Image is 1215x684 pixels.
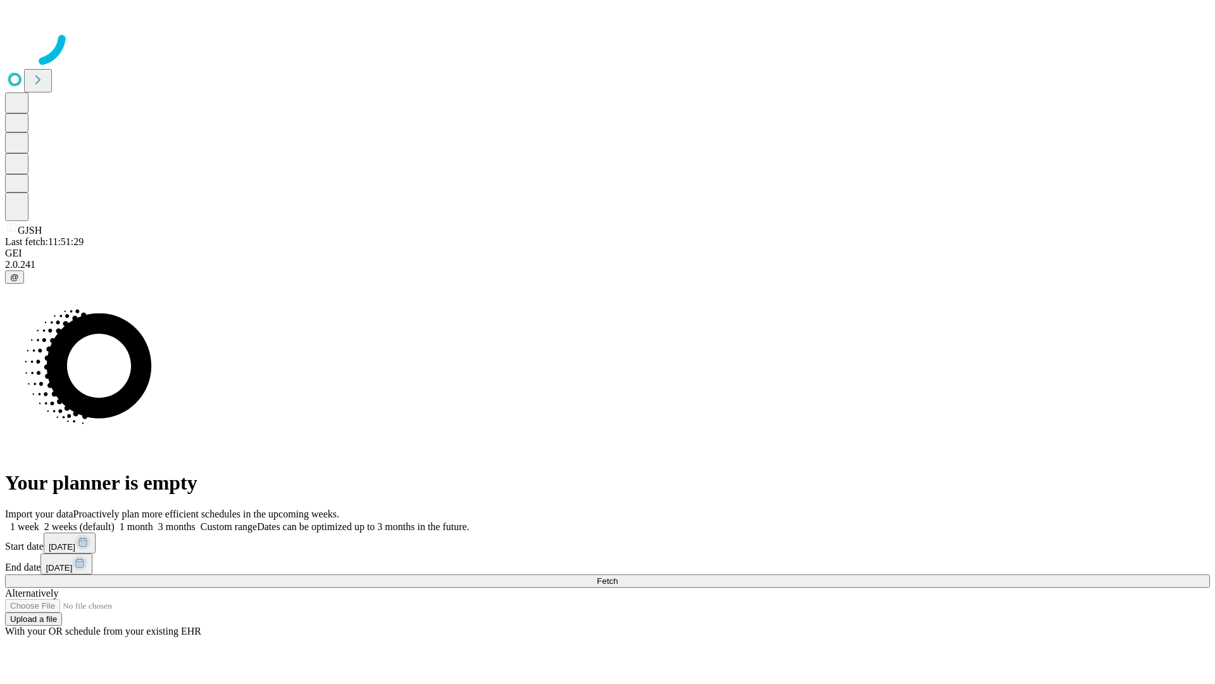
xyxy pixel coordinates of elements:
[49,542,75,552] span: [DATE]
[5,533,1210,554] div: Start date
[73,509,339,519] span: Proactively plan more efficient schedules in the upcoming weeks.
[257,521,469,532] span: Dates can be optimized up to 3 months in the future.
[5,270,24,284] button: @
[10,521,39,532] span: 1 week
[44,533,96,554] button: [DATE]
[5,259,1210,270] div: 2.0.241
[5,574,1210,588] button: Fetch
[5,612,62,626] button: Upload a file
[5,554,1210,574] div: End date
[44,521,115,532] span: 2 weeks (default)
[5,248,1210,259] div: GEI
[120,521,153,532] span: 1 month
[5,471,1210,495] h1: Your planner is empty
[201,521,257,532] span: Custom range
[5,626,201,636] span: With your OR schedule from your existing EHR
[40,554,92,574] button: [DATE]
[597,576,618,586] span: Fetch
[5,509,73,519] span: Import your data
[5,236,84,247] span: Last fetch: 11:51:29
[18,225,42,236] span: GJSH
[10,272,19,282] span: @
[158,521,196,532] span: 3 months
[5,588,58,598] span: Alternatively
[46,563,72,573] span: [DATE]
